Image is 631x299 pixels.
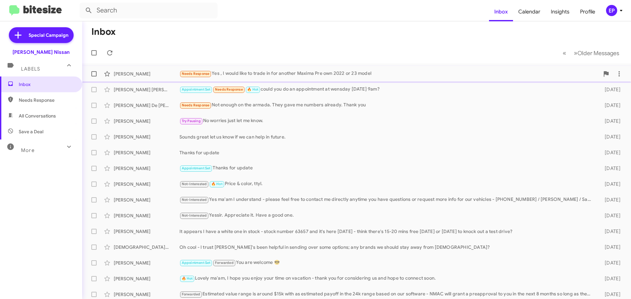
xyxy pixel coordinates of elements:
span: More [21,147,35,153]
span: Forwarded [180,291,202,298]
div: Oh cool - I trust [PERSON_NAME]'s been helpful in sending over some options; any brands we should... [179,244,594,250]
div: [PERSON_NAME] [114,212,179,219]
div: You are welcome 😎 [179,259,594,267]
button: Next [570,46,623,60]
div: No worries just let me know. [179,117,594,125]
span: Needs Response [182,72,210,76]
div: [PERSON_NAME] [114,275,179,282]
div: [PERSON_NAME] [114,118,179,124]
span: Appointment Set [182,87,211,92]
span: Save a Deal [19,128,43,135]
span: 🔥 Hot [182,276,193,281]
div: [DATE] [594,149,626,156]
span: All Conversations [19,113,56,119]
div: Yessir. Appreciate it. Have a good one. [179,212,594,219]
a: Profile [575,2,600,21]
div: [DATE] [594,291,626,298]
div: [DATE] [594,212,626,219]
div: could you do an appointment at wensday [DATE] 9am? [179,86,594,93]
a: Insights [546,2,575,21]
span: Older Messages [577,50,619,57]
span: 🔥 Hot [247,87,258,92]
div: [DATE] [594,260,626,266]
div: [DATE] [594,86,626,93]
div: Sounds great let us know if we can help in future. [179,134,594,140]
span: Needs Response [19,97,75,103]
div: Price & color, ttyl. [179,180,594,188]
div: [PERSON_NAME] [PERSON_NAME] [114,86,179,93]
button: Previous [559,46,570,60]
div: [DATE] [594,102,626,109]
div: [DATE] [594,134,626,140]
div: Thanks for update [179,164,594,172]
div: [PERSON_NAME] [114,197,179,203]
div: [DATE] [594,165,626,172]
div: [DATE] [594,275,626,282]
span: « [563,49,566,57]
div: [DATE] [594,181,626,187]
span: Not-Interested [182,198,207,202]
div: [PERSON_NAME] De [PERSON_NAME] [114,102,179,109]
div: EP [606,5,617,16]
div: [DATE] [594,118,626,124]
div: [PERSON_NAME] [114,71,179,77]
span: Appointment Set [182,261,211,265]
div: [DATE] [594,228,626,235]
div: Yes ma'am I understand - please feel free to contact me directly anytime you have questions or re... [179,196,594,203]
span: Forwarded [213,260,235,266]
a: Special Campaign [9,27,74,43]
div: [DEMOGRAPHIC_DATA][PERSON_NAME] [114,244,179,250]
div: [DATE] [594,244,626,250]
div: [PERSON_NAME] [114,228,179,235]
span: Special Campaign [29,32,68,38]
div: [PERSON_NAME] [114,291,179,298]
div: Lovely ma'am, I hope you enjoy your time on vacation - thank you for considering us and hope to c... [179,275,594,282]
span: Not-Interested [182,182,207,186]
span: Not-Interested [182,213,207,218]
span: Inbox [19,81,75,88]
span: 🔥 Hot [211,182,222,186]
nav: Page navigation example [559,46,623,60]
div: [PERSON_NAME] [114,260,179,266]
div: Thanks for update [179,149,594,156]
span: Appointment Set [182,166,211,170]
a: Calendar [513,2,546,21]
div: [PERSON_NAME] [114,165,179,172]
h1: Inbox [91,27,116,37]
div: [PERSON_NAME] [114,149,179,156]
input: Search [80,3,218,18]
span: Labels [21,66,40,72]
div: [DATE] [594,197,626,203]
button: EP [600,5,624,16]
span: » [574,49,577,57]
div: Estimated value range is around $15k with as estimated payoff in the 24k range based on our softw... [179,290,594,298]
a: Inbox [489,2,513,21]
span: Needs Response [182,103,210,107]
div: Yes , I would like to trade in for another Maxima Pre own 2022 or 23 model [179,70,599,77]
div: It appears I have a white one in stock - stock number 63657 and it's here [DATE] - think there's ... [179,228,594,235]
div: [PERSON_NAME] Nissan [12,49,70,55]
div: [PERSON_NAME] [114,181,179,187]
span: Try Pausing [182,119,201,123]
span: Needs Response [215,87,243,92]
div: [PERSON_NAME] [114,134,179,140]
div: Not enough on the armada. They gave me numbers already. Thank you [179,101,594,109]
